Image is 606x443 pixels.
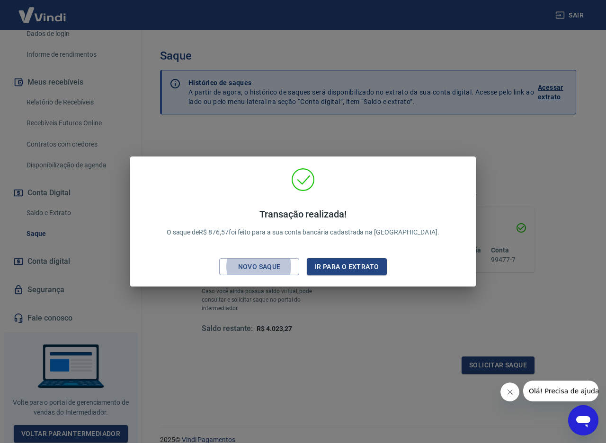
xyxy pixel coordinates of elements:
[523,381,598,401] iframe: Mensagem da empresa
[167,208,440,220] h4: Transação realizada!
[167,208,440,237] p: O saque de R$ 876,57 foi feito para a sua conta bancária cadastrada na [GEOGRAPHIC_DATA].
[6,7,80,14] span: Olá! Precisa de ajuda?
[227,261,292,273] div: Novo saque
[219,258,299,276] button: Novo saque
[500,382,519,401] iframe: Fechar mensagem
[568,405,598,435] iframe: Botão para abrir a janela de mensagens
[307,258,387,276] button: Ir para o extrato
